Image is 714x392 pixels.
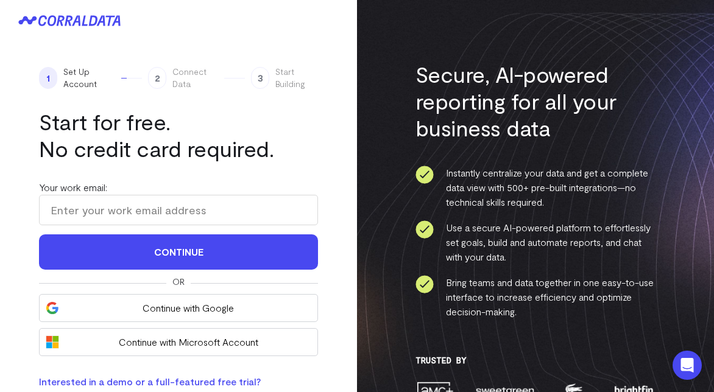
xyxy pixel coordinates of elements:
[39,181,107,193] label: Your work email:
[39,67,57,89] span: 1
[251,67,269,89] span: 3
[39,108,318,162] h1: Start for free. No credit card required.
[415,166,656,209] li: Instantly centralize your data and get a complete data view with 500+ pre-built integrations—no t...
[39,376,261,387] a: Interested in a demo or a full-featured free trial?
[415,220,656,264] li: Use a secure AI-powered platform to effortlessly set goals, build and automate reports, and chat ...
[39,234,318,270] button: Continue
[415,61,656,141] h3: Secure, AI-powered reporting for all your business data
[39,328,318,356] button: Continue with Microsoft Account
[65,335,311,349] span: Continue with Microsoft Account
[275,66,318,90] span: Start Building
[415,275,656,319] li: Bring teams and data together in one easy-to-use interface to increase efficiency and optimize de...
[673,351,702,380] div: Open Intercom Messenger
[39,195,318,225] input: Enter your work email address
[63,66,115,90] span: Set Up Account
[39,294,318,322] button: Continue with Google
[148,67,166,89] span: 2
[172,66,218,90] span: Connect Data
[415,355,656,365] h3: Trusted By
[65,301,311,315] span: Continue with Google
[172,276,185,288] span: Or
